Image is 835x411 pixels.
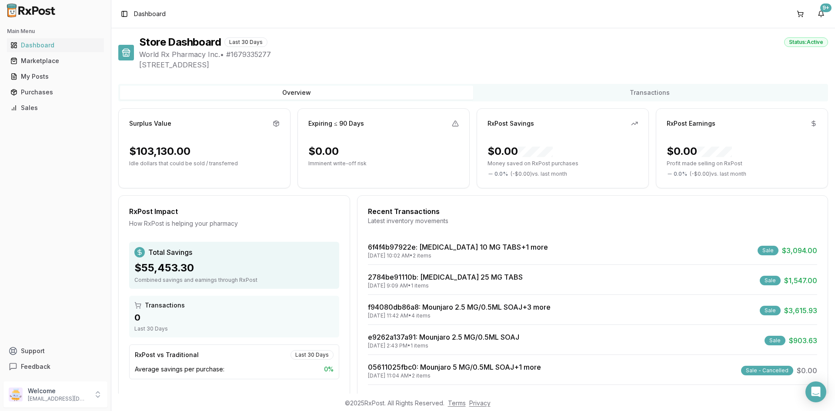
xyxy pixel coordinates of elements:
[3,3,59,17] img: RxPost Logo
[291,350,334,360] div: Last 30 Days
[368,333,519,341] a: e9262a137a91: Mounjaro 2.5 MG/0.5ML SOAJ
[784,275,817,286] span: $1,547.00
[7,84,104,100] a: Purchases
[129,160,280,167] p: Idle dollars that could be sold / transferred
[368,252,548,259] div: [DATE] 10:02 AM • 2 items
[494,170,508,177] span: 0.0 %
[7,28,104,35] h2: Main Menu
[3,101,107,115] button: Sales
[784,305,817,316] span: $3,615.93
[760,306,781,315] div: Sale
[488,144,553,158] div: $0.00
[10,41,100,50] div: Dashboard
[368,372,541,379] div: [DATE] 11:04 AM • 2 items
[134,10,166,18] nav: breadcrumb
[3,54,107,68] button: Marketplace
[7,53,104,69] a: Marketplace
[667,160,817,167] p: Profit made selling on RxPost
[7,100,104,116] a: Sales
[224,37,267,47] div: Last 30 Days
[308,160,459,167] p: Imminent write-off risk
[134,10,166,18] span: Dashboard
[690,170,746,177] span: ( - $0.00 ) vs. last month
[9,388,23,401] img: User avatar
[797,365,817,376] span: $0.00
[3,70,107,84] button: My Posts
[368,342,519,349] div: [DATE] 2:43 PM • 1 items
[667,144,732,158] div: $0.00
[368,217,817,225] div: Latest inventory movements
[368,206,817,217] div: Recent Transactions
[139,49,828,60] span: World Rx Pharmacy Inc. • # 1679335277
[741,366,793,375] div: Sale - Cancelled
[7,69,104,84] a: My Posts
[511,170,567,177] span: ( - $0.00 ) vs. last month
[3,343,107,359] button: Support
[28,395,88,402] p: [EMAIL_ADDRESS][DOMAIN_NAME]
[129,144,190,158] div: $103,130.00
[368,312,551,319] div: [DATE] 11:42 AM • 4 items
[28,387,88,395] p: Welcome
[667,119,715,128] div: RxPost Earnings
[469,399,491,407] a: Privacy
[784,37,828,47] div: Status: Active
[148,247,192,257] span: Total Savings
[129,119,171,128] div: Surplus Value
[10,57,100,65] div: Marketplace
[473,86,826,100] button: Transactions
[3,85,107,99] button: Purchases
[782,245,817,256] span: $3,094.00
[820,3,832,12] div: 9+
[324,365,334,374] span: 0 %
[134,311,334,324] div: 0
[3,359,107,374] button: Feedback
[805,381,826,402] div: Open Intercom Messenger
[21,362,50,371] span: Feedback
[368,363,541,371] a: 05611025fbc0: Mounjaro 5 MG/0.5ML SOAJ+1 more
[368,282,523,289] div: [DATE] 9:09 AM • 1 items
[134,325,334,332] div: Last 30 Days
[10,72,100,81] div: My Posts
[135,351,199,359] div: RxPost vs Traditional
[368,273,523,281] a: 2784be91110b: [MEDICAL_DATA] 25 MG TABS
[139,60,828,70] span: [STREET_ADDRESS]
[10,104,100,112] div: Sales
[308,144,339,158] div: $0.00
[789,335,817,346] span: $903.63
[7,37,104,53] a: Dashboard
[10,88,100,97] div: Purchases
[488,119,534,128] div: RxPost Savings
[134,261,334,275] div: $55,453.30
[120,86,473,100] button: Overview
[674,170,687,177] span: 0.0 %
[368,243,548,251] a: 6f4f4b97922e: [MEDICAL_DATA] 10 MG TABS+1 more
[765,336,785,345] div: Sale
[129,219,339,228] div: How RxPost is helping your pharmacy
[3,38,107,52] button: Dashboard
[814,7,828,21] button: 9+
[368,303,551,311] a: f94080db86a8: Mounjaro 2.5 MG/0.5ML SOAJ+3 more
[488,160,638,167] p: Money saved on RxPost purchases
[308,119,364,128] div: Expiring ≤ 90 Days
[135,365,224,374] span: Average savings per purchase:
[145,301,185,310] span: Transactions
[134,277,334,284] div: Combined savings and earnings through RxPost
[129,206,339,217] div: RxPost Impact
[448,399,466,407] a: Terms
[760,276,781,285] div: Sale
[758,246,778,255] div: Sale
[139,35,221,49] h1: Store Dashboard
